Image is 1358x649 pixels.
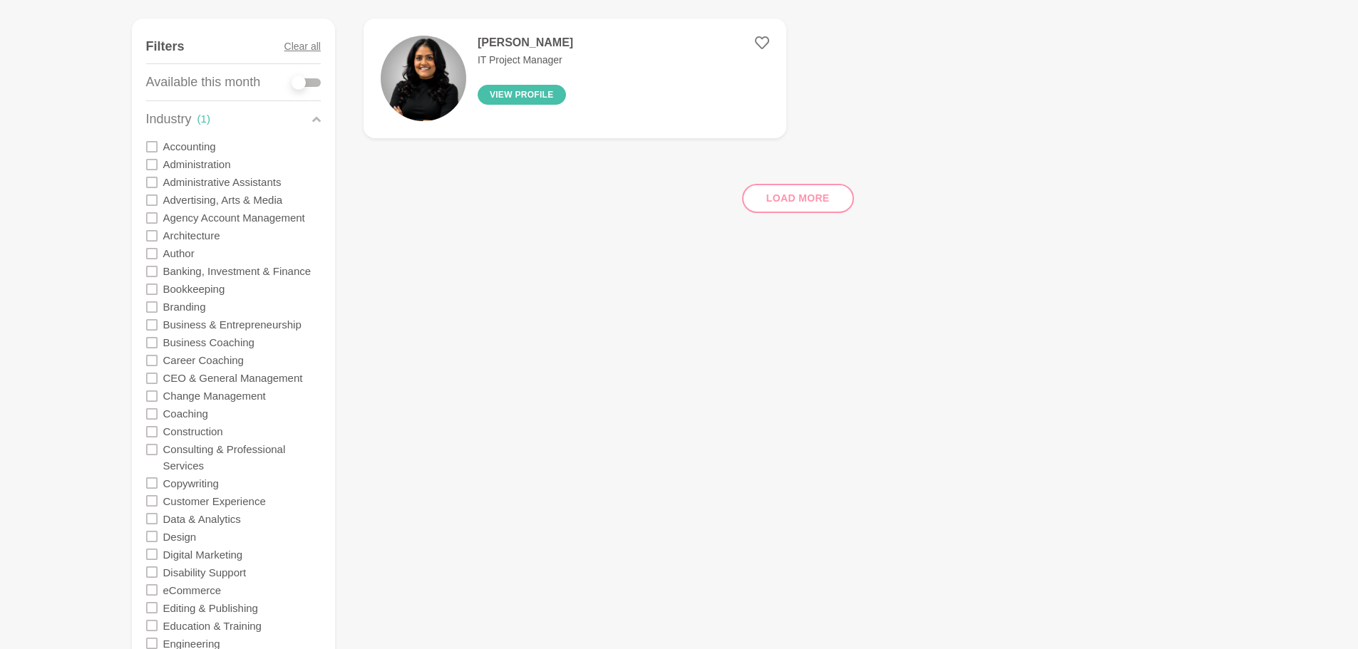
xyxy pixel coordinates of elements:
p: Available this month [146,73,261,92]
p: Industry [146,110,192,129]
a: [PERSON_NAME]IT Project ManagerView profile [364,19,786,138]
button: Clear all [284,30,321,63]
label: Agency Account Management [163,209,305,227]
button: View profile [478,85,566,105]
p: IT Project Manager [478,53,573,68]
label: Advertising, Arts & Media [163,191,283,209]
label: Branding [163,298,206,316]
label: Data & Analytics [163,509,241,527]
label: Career Coaching [163,351,244,369]
label: Accounting [163,137,216,155]
label: Digital Marketing [163,545,243,563]
img: 01aee5e50c87abfaa70c3c448cb39ff495e02bc9-1024x1024.jpg [381,36,466,121]
h4: Filters [146,38,185,55]
label: Business & Entrepreneurship [163,316,302,333]
label: Consulting & Professional Services [163,440,321,474]
label: Construction [163,422,223,440]
label: Bookkeeping [163,280,225,298]
label: Copywriting [163,474,219,492]
label: Architecture [163,227,220,244]
label: Author [163,244,195,262]
label: Administrative Assistants [163,173,282,191]
label: Banking, Investment & Finance [163,262,312,280]
label: CEO & General Management [163,369,303,387]
h4: [PERSON_NAME] [478,36,573,50]
label: Coaching [163,405,208,422]
label: Editing & Publishing [163,598,258,616]
div: ( 1 ) [197,111,210,128]
label: eCommerce [163,581,222,598]
label: Education & Training [163,616,262,634]
label: Customer Experience [163,492,266,509]
label: Administration [163,155,231,173]
label: Business Coaching [163,333,254,351]
label: Disability Support [163,563,247,581]
label: Design [163,527,197,545]
label: Change Management [163,387,266,405]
